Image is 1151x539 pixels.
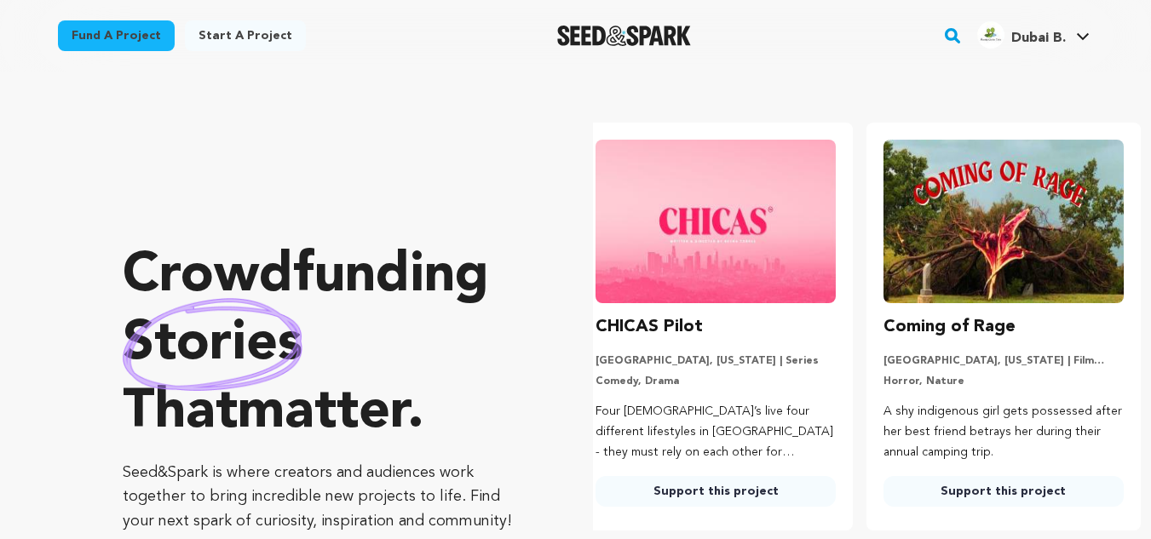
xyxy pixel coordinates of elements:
[883,402,1124,462] p: A shy indigenous girl gets possessed after her best friend betrays her during their annual campin...
[238,386,407,440] span: matter
[596,476,836,507] a: Support this project
[883,375,1124,388] p: Horror, Nature
[557,26,691,46] a: Seed&Spark Homepage
[974,18,1093,54] span: Dubai B.'s Profile
[883,313,1016,341] h3: Coming of Rage
[977,21,1066,49] div: Dubai B.'s Profile
[977,21,1004,49] img: ed1f1ad90dbb677b.jpg
[974,18,1093,49] a: Dubai B.'s Profile
[596,402,836,462] p: Four [DEMOGRAPHIC_DATA]’s live four different lifestyles in [GEOGRAPHIC_DATA] - they must rely on...
[596,140,836,303] img: CHICAS Pilot image
[883,140,1124,303] img: Coming of Rage image
[883,354,1124,368] p: [GEOGRAPHIC_DATA], [US_STATE] | Film Short
[123,243,525,447] p: Crowdfunding that .
[596,375,836,388] p: Comedy, Drama
[596,354,836,368] p: [GEOGRAPHIC_DATA], [US_STATE] | Series
[596,313,703,341] h3: CHICAS Pilot
[58,20,175,51] a: Fund a project
[185,20,306,51] a: Start a project
[883,476,1124,507] a: Support this project
[1011,32,1066,45] span: Dubai B.
[123,298,302,391] img: hand sketched image
[557,26,691,46] img: Seed&Spark Logo Dark Mode
[123,461,525,534] p: Seed&Spark is where creators and audiences work together to bring incredible new projects to life...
